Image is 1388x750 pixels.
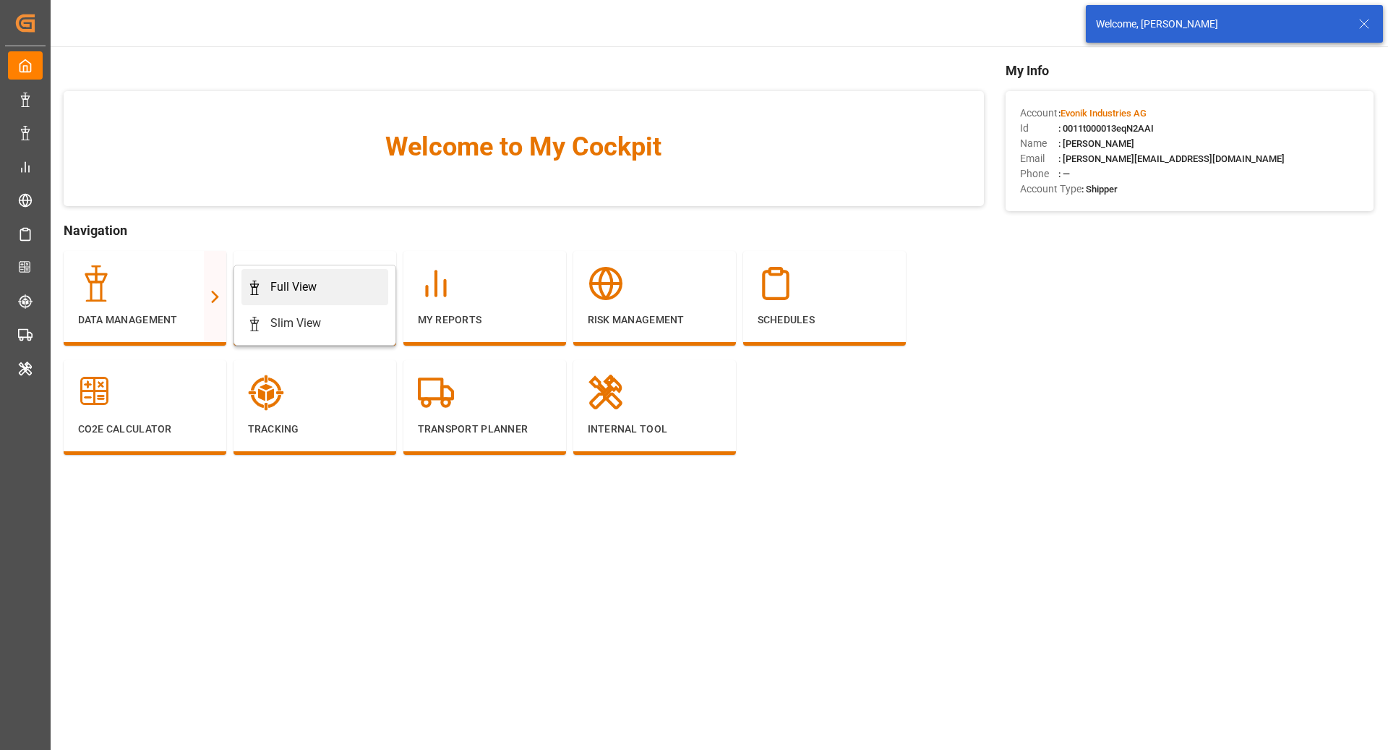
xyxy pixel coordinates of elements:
div: Slim View [270,315,321,332]
span: Email [1020,151,1058,166]
span: Welcome to My Cockpit [93,127,955,166]
span: My Info [1006,61,1374,80]
span: Account Type [1020,182,1081,197]
span: : [1058,108,1147,119]
p: Internal Tool [588,422,721,437]
span: : Shipper [1081,184,1118,195]
span: Account [1020,106,1058,121]
p: My Reports [418,312,552,328]
span: Phone [1020,166,1058,182]
p: Data Management [78,312,212,328]
p: CO2e Calculator [78,422,212,437]
span: : — [1058,169,1070,179]
span: : [PERSON_NAME][EMAIL_ADDRESS][DOMAIN_NAME] [1058,153,1285,164]
span: Id [1020,121,1058,136]
a: Slim View [241,305,388,341]
p: Schedules [758,312,891,328]
div: Full View [270,278,317,296]
span: : [PERSON_NAME] [1058,138,1134,149]
span: Navigation [64,221,984,240]
p: Tracking [248,422,382,437]
p: Risk Management [588,312,721,328]
p: Transport Planner [418,422,552,437]
span: : 0011t000013eqN2AAI [1058,123,1154,134]
span: Name [1020,136,1058,151]
span: Evonik Industries AG [1061,108,1147,119]
div: Welcome, [PERSON_NAME] [1096,17,1345,32]
a: Full View [241,269,388,305]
